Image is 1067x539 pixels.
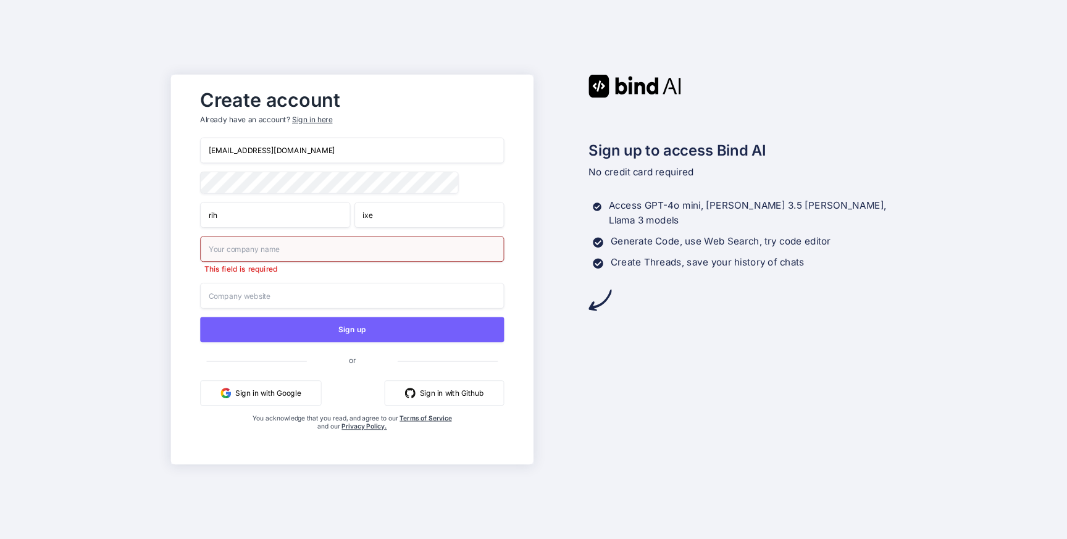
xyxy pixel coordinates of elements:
input: Company website [200,283,504,309]
img: arrow [588,289,611,312]
img: Bind AI logo [588,75,681,98]
input: First Name [200,202,350,228]
button: Sign in with Github [385,380,504,406]
h2: Sign up to access Bind AI [588,140,896,162]
a: Terms of Service [400,414,451,422]
input: Last Name [354,202,504,228]
div: You acknowledge that you read, and agree to our and our [251,414,453,456]
img: google [220,388,231,398]
p: Already have an account? [200,114,504,125]
p: Generate Code, use Web Search, try code editor [611,234,831,249]
button: Sign up [200,317,504,342]
p: Access GPT-4o mini, [PERSON_NAME] 3.5 [PERSON_NAME], Llama 3 models [609,198,897,228]
p: No credit card required [588,165,896,180]
a: Privacy Policy. [341,422,387,430]
input: Email [200,138,504,164]
p: This field is required [200,264,504,274]
h2: Create account [200,91,504,108]
input: Your company name [200,236,504,262]
p: Create Threads, save your history of chats [611,255,805,270]
img: github [405,388,416,398]
button: Sign in with Google [200,380,321,406]
span: or [307,348,398,374]
div: Sign in here [292,114,332,125]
